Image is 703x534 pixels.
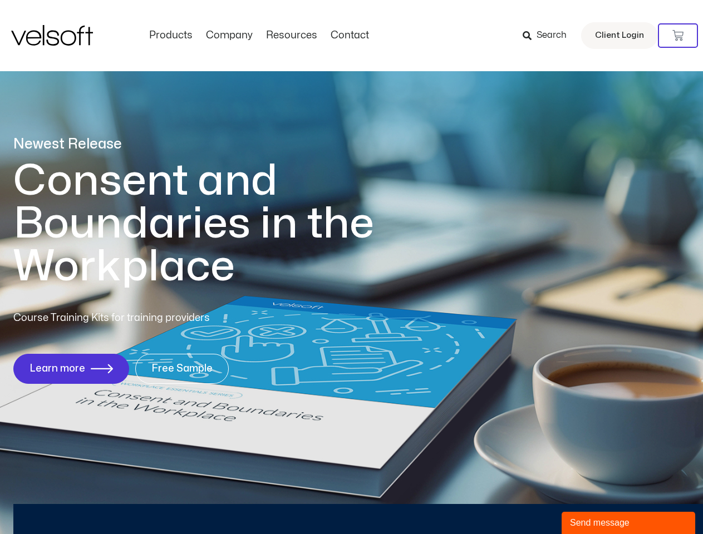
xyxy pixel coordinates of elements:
[11,25,93,46] img: Velsoft Training Materials
[259,29,324,42] a: ResourcesMenu Toggle
[13,310,291,326] p: Course Training Kits for training providers
[199,29,259,42] a: CompanyMenu Toggle
[13,160,420,288] h1: Consent and Boundaries in the Workplace
[537,28,567,43] span: Search
[13,135,420,154] p: Newest Release
[562,510,697,534] iframe: chat widget
[595,28,644,43] span: Client Login
[13,354,129,384] a: Learn more
[142,29,376,42] nav: Menu
[151,363,213,374] span: Free Sample
[30,363,85,374] span: Learn more
[523,26,574,45] a: Search
[142,29,199,42] a: ProductsMenu Toggle
[581,22,658,49] a: Client Login
[135,354,229,384] a: Free Sample
[324,29,376,42] a: ContactMenu Toggle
